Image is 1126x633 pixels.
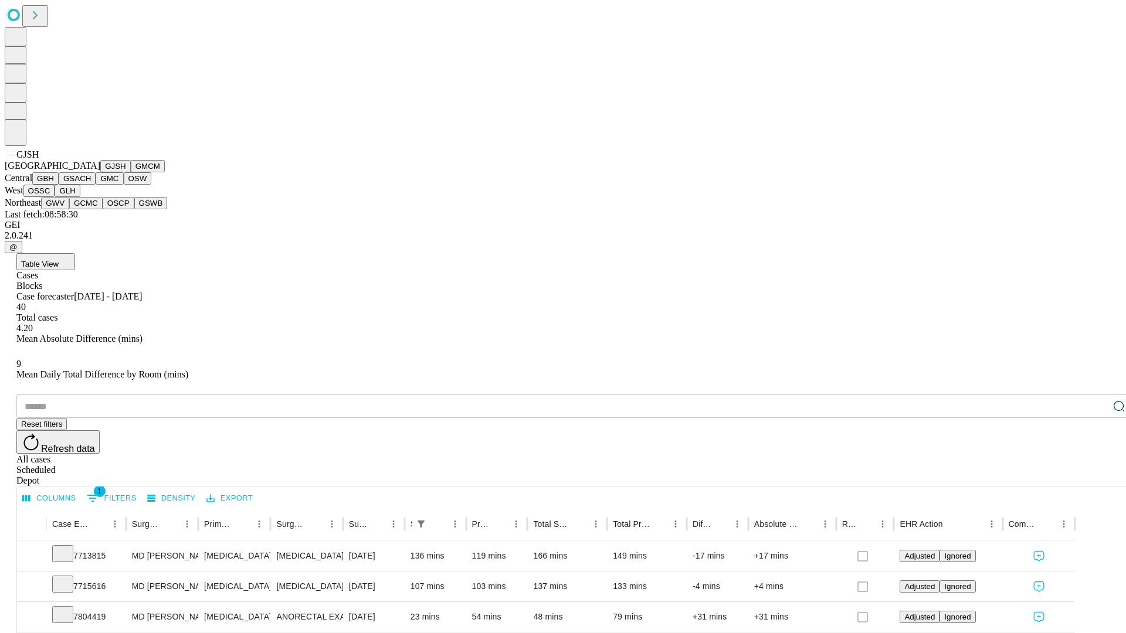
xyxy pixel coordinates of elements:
[651,516,667,532] button: Sort
[693,541,742,571] div: -17 mins
[144,489,199,508] button: Density
[16,149,39,159] span: GJSH
[411,541,460,571] div: 136 mins
[667,516,684,532] button: Menu
[369,516,385,532] button: Sort
[842,519,857,529] div: Resolved in EHR
[16,359,21,369] span: 9
[74,291,142,301] span: [DATE] - [DATE]
[162,516,179,532] button: Sort
[16,253,75,270] button: Table View
[16,323,33,333] span: 4.20
[96,172,123,185] button: GMC
[100,160,131,172] button: GJSH
[107,516,123,532] button: Menu
[276,541,337,571] div: [MEDICAL_DATA]
[204,571,264,601] div: [MEDICAL_DATA]
[1039,516,1056,532] button: Sort
[944,582,971,591] span: Ignored
[5,173,32,183] span: Central
[900,611,940,623] button: Adjusted
[472,571,522,601] div: 103 mins
[276,519,306,529] div: Surgery Name
[16,418,67,430] button: Reset filters
[900,550,940,562] button: Adjusted
[349,571,399,601] div: [DATE]
[940,580,975,593] button: Ignored
[132,541,192,571] div: MD [PERSON_NAME] E Md
[413,516,429,532] div: 1 active filter
[411,571,460,601] div: 107 mins
[940,611,975,623] button: Ignored
[904,612,935,621] span: Adjusted
[533,519,570,529] div: Total Scheduled Duration
[16,291,74,301] span: Case forecaster
[276,602,337,632] div: ANORECTAL EXAM UNDER ANESTHESIA
[59,172,96,185] button: GSACH
[132,519,161,529] div: Surgeon Name
[613,541,681,571] div: 149 mins
[447,516,463,532] button: Menu
[251,516,267,532] button: Menu
[55,185,80,197] button: GLH
[349,519,368,529] div: Surgery Date
[817,516,833,532] button: Menu
[23,607,40,628] button: Expand
[52,519,89,529] div: Case Epic Id
[729,516,745,532] button: Menu
[69,197,103,209] button: GCMC
[5,230,1121,241] div: 2.0.241
[131,160,165,172] button: GMCM
[754,571,830,601] div: +4 mins
[944,516,961,532] button: Sort
[41,197,69,209] button: GWV
[179,516,195,532] button: Menu
[533,571,601,601] div: 137 mins
[21,260,59,268] span: Table View
[5,185,23,195] span: West
[276,571,337,601] div: [MEDICAL_DATA]
[204,489,256,508] button: Export
[411,602,460,632] div: 23 mins
[16,312,57,322] span: Total cases
[32,172,59,185] button: GBH
[430,516,447,532] button: Sort
[754,541,830,571] div: +17 mins
[613,602,681,632] div: 79 mins
[52,602,120,632] div: 7804419
[472,519,491,529] div: Predicted In Room Duration
[52,571,120,601] div: 7715616
[491,516,508,532] button: Sort
[16,333,143,343] span: Mean Absolute Difference (mins)
[508,516,524,532] button: Menu
[900,580,940,593] button: Adjusted
[754,519,799,529] div: Absolute Difference
[349,602,399,632] div: [DATE]
[324,516,340,532] button: Menu
[693,571,742,601] div: -4 mins
[23,185,55,197] button: OSSC
[41,444,95,454] span: Refresh data
[533,541,601,571] div: 166 mins
[472,602,522,632] div: 54 mins
[5,241,22,253] button: @
[713,516,729,532] button: Sort
[413,516,429,532] button: Show filters
[613,519,650,529] div: Total Predicted Duration
[5,209,78,219] span: Last fetch: 08:58:30
[801,516,817,532] button: Sort
[411,519,412,529] div: Scheduled In Room Duration
[124,172,152,185] button: OSW
[858,516,874,532] button: Sort
[132,602,192,632] div: MD [PERSON_NAME] E Md
[983,516,1000,532] button: Menu
[1009,519,1038,529] div: Comments
[16,302,26,312] span: 40
[16,430,100,454] button: Refresh data
[588,516,604,532] button: Menu
[21,420,62,428] span: Reset filters
[385,516,402,532] button: Menu
[944,552,971,560] span: Ignored
[904,582,935,591] span: Adjusted
[5,220,1121,230] div: GEI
